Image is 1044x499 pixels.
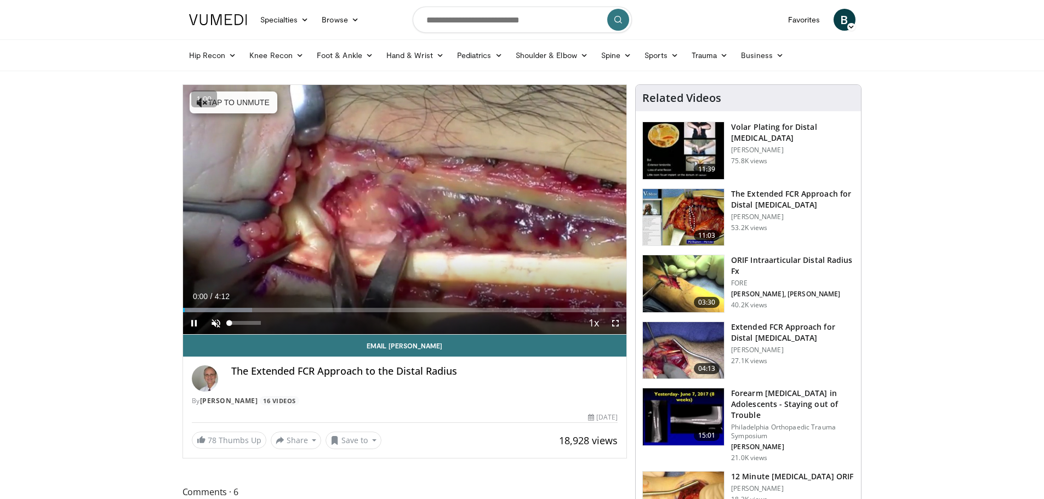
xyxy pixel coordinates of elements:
a: 04:13 Extended FCR Approach for Distal [MEDICAL_DATA] [PERSON_NAME] 27.1K views [642,322,854,380]
p: [PERSON_NAME] [731,213,854,221]
a: Hand & Wrist [380,44,450,66]
h3: Volar Plating for Distal [MEDICAL_DATA] [731,122,854,144]
img: VuMedi Logo [189,14,247,25]
div: Volume Level [230,321,261,325]
span: 11:39 [694,164,720,175]
img: Avatar [192,365,218,392]
a: 15:01 Forearm [MEDICAL_DATA] in Adolescents - Staying out of Trouble Philadelphia Orthopaedic Tra... [642,388,854,462]
button: Pause [183,312,205,334]
a: Specialties [254,9,316,31]
a: 11:03 The Extended FCR Approach for Distal [MEDICAL_DATA] [PERSON_NAME] 53.2K views [642,188,854,246]
span: 18,928 views [559,434,618,447]
span: 03:30 [694,297,720,308]
a: Trauma [685,44,735,66]
span: / [210,292,213,301]
p: [PERSON_NAME] [731,346,854,354]
a: Shoulder & Elbow [509,44,595,66]
img: 25619031-145e-4c60-a054-82f5ddb5a1ab.150x105_q85_crop-smart_upscale.jpg [643,388,724,445]
input: Search topics, interventions [413,7,632,33]
button: Share [271,432,322,449]
button: Tap to unmute [190,91,277,113]
span: 04:13 [694,363,720,374]
a: 03:30 ORIF Intraarticular Distal Radius Fx FORE [PERSON_NAME], [PERSON_NAME] 40.2K views [642,255,854,313]
a: Knee Recon [243,44,310,66]
button: Unmute [205,312,227,334]
p: [PERSON_NAME], [PERSON_NAME] [731,290,854,299]
p: 21.0K views [731,454,767,462]
a: Email [PERSON_NAME] [183,335,627,357]
p: [PERSON_NAME] [731,443,854,451]
a: Browse [315,9,366,31]
h4: The Extended FCR Approach to the Distal Radius [231,365,618,377]
video-js: Video Player [183,85,627,335]
p: Philadelphia Orthopaedic Trauma Symposium [731,423,854,440]
h3: The Extended FCR Approach for Distal [MEDICAL_DATA] [731,188,854,210]
span: 15:01 [694,430,720,441]
a: Sports [638,44,685,66]
p: 53.2K views [731,223,767,232]
a: Pediatrics [450,44,509,66]
img: 212608_0000_1.png.150x105_q85_crop-smart_upscale.jpg [643,255,724,312]
a: [PERSON_NAME] [200,396,258,405]
a: 11:39 Volar Plating for Distal [MEDICAL_DATA] [PERSON_NAME] 75.8K views [642,122,854,180]
img: _514ecLNcU81jt9H5hMDoxOjA4MTtFn1_1.150x105_q85_crop-smart_upscale.jpg [643,322,724,379]
a: Hip Recon [182,44,243,66]
div: [DATE] [588,412,618,422]
a: Spine [595,44,638,66]
h4: Related Videos [642,91,721,105]
p: FORE [731,279,854,288]
p: [PERSON_NAME] [731,146,854,154]
p: 75.8K views [731,157,767,165]
img: Vumedi-_volar_plating_100006814_3.jpg.150x105_q85_crop-smart_upscale.jpg [643,122,724,179]
img: 275697_0002_1.png.150x105_q85_crop-smart_upscale.jpg [643,189,724,246]
a: Favorites [781,9,827,31]
span: 0:00 [193,292,208,301]
p: [PERSON_NAME] [731,484,853,493]
h3: 12 Minute [MEDICAL_DATA] ORIF [731,471,853,482]
div: Progress Bar [183,308,627,312]
span: 78 [208,435,216,445]
span: 4:12 [215,292,230,301]
h3: ORIF Intraarticular Distal Radius Fx [731,255,854,277]
p: 40.2K views [731,301,767,309]
a: Foot & Ankle [310,44,380,66]
p: 27.1K views [731,357,767,365]
button: Save to [326,432,381,449]
a: 16 Videos [260,396,300,405]
a: B [834,9,855,31]
a: 78 Thumbs Up [192,432,266,449]
span: 11:03 [694,230,720,241]
a: Business [734,44,790,66]
h3: Forearm [MEDICAL_DATA] in Adolescents - Staying out of Trouble [731,388,854,421]
div: By [192,396,618,406]
h3: Extended FCR Approach for Distal [MEDICAL_DATA] [731,322,854,343]
button: Playback Rate [583,312,604,334]
span: Comments 6 [182,485,627,499]
button: Fullscreen [604,312,626,334]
